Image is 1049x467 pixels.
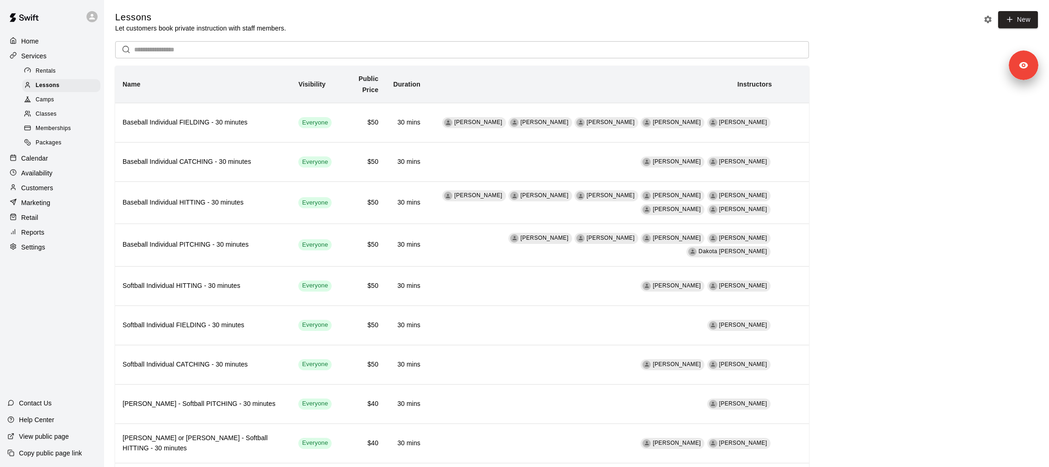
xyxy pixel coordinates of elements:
[642,205,651,214] div: Ian Fink
[346,281,378,291] h6: $50
[21,243,45,252] p: Settings
[22,122,100,135] div: Memberships
[123,360,284,370] h6: Softball Individual CATCHING - 30 minutes
[298,118,332,127] span: Everyone
[346,399,378,409] h6: $40
[719,119,767,125] span: [PERSON_NAME]
[444,192,452,200] div: Cory Harris
[642,158,651,166] div: Bradlee Fuhrhop
[7,49,97,63] a: Services
[346,320,378,330] h6: $50
[123,281,284,291] h6: Softball Individual HITTING - 30 minutes
[709,234,717,243] div: Ian Fink
[115,11,286,24] h5: Lessons
[510,118,518,127] div: Bradlee Fuhrhop
[19,432,69,441] p: View public page
[346,198,378,208] h6: $50
[520,235,568,241] span: [PERSON_NAME]
[393,281,420,291] h6: 30 mins
[22,79,100,92] div: Lessons
[719,282,767,289] span: [PERSON_NAME]
[393,81,420,88] b: Duration
[393,320,420,330] h6: 30 mins
[36,138,62,148] span: Packages
[21,183,53,193] p: Customers
[7,211,97,224] a: Retail
[123,240,284,250] h6: Baseball Individual PITCHING - 30 minutes
[346,157,378,167] h6: $50
[123,118,284,128] h6: Baseball Individual FIELDING - 30 minutes
[7,166,97,180] a: Availability
[298,239,332,250] div: This service is visible to all of your customers
[393,118,420,128] h6: 30 mins
[22,93,100,106] div: Camps
[7,196,97,210] a: Marketing
[642,361,651,369] div: Bradlee Fuhrhop
[576,234,585,243] div: Matthew Ulrich
[709,439,717,448] div: Leeann VandeVoorde
[393,240,420,250] h6: 30 mins
[709,158,717,166] div: Jacob Viaene
[123,433,284,454] h6: [PERSON_NAME] or [PERSON_NAME] - Softball HITTING - 30 minutes
[298,281,332,290] span: Everyone
[36,95,54,105] span: Camps
[298,81,326,88] b: Visibility
[22,108,100,121] div: Classes
[346,360,378,370] h6: $50
[393,399,420,409] h6: 30 mins
[393,360,420,370] h6: 30 mins
[698,248,767,255] span: Dakota [PERSON_NAME]
[7,225,97,239] a: Reports
[653,119,701,125] span: [PERSON_NAME]
[123,399,284,409] h6: [PERSON_NAME] - Softball PITCHING - 30 minutes
[642,439,651,448] div: Maddie Power
[358,75,378,93] b: Public Price
[709,192,717,200] div: Jacob Viaene
[298,438,332,449] div: This service is visible to all of your customers
[298,156,332,168] div: This service is visible to all of your customers
[444,118,452,127] div: Cory Harris
[719,158,767,165] span: [PERSON_NAME]
[22,137,100,149] div: Packages
[393,438,420,448] h6: 30 mins
[709,321,717,330] div: Gama Martinez
[586,192,635,199] span: [PERSON_NAME]
[653,158,701,165] span: [PERSON_NAME]
[22,107,104,122] a: Classes
[981,12,995,26] button: Lesson settings
[586,235,635,241] span: [PERSON_NAME]
[653,206,701,212] span: [PERSON_NAME]
[454,119,502,125] span: [PERSON_NAME]
[298,280,332,292] div: This service is visible to all of your customers
[298,197,332,208] div: This service is visible to all of your customers
[7,151,97,165] a: Calendar
[7,181,97,195] a: Customers
[123,157,284,167] h6: Baseball Individual CATCHING - 30 minutes
[21,228,44,237] p: Reports
[36,124,71,133] span: Memberships
[115,24,286,33] p: Let customers book private instruction with staff members.
[642,118,651,127] div: Ian Fink
[298,320,332,331] div: This service is visible to all of your customers
[709,118,717,127] div: Connor Riley
[719,400,767,407] span: [PERSON_NAME]
[7,34,97,48] a: Home
[653,235,701,241] span: [PERSON_NAME]
[22,122,104,136] a: Memberships
[709,361,717,369] div: Jacob Viaene
[298,158,332,167] span: Everyone
[653,361,701,367] span: [PERSON_NAME]
[22,136,104,150] a: Packages
[653,282,701,289] span: [PERSON_NAME]
[719,440,767,446] span: [PERSON_NAME]
[520,119,568,125] span: [PERSON_NAME]
[21,198,50,207] p: Marketing
[22,64,104,78] a: Rentals
[709,282,717,290] div: Gama Martinez
[21,168,53,178] p: Availability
